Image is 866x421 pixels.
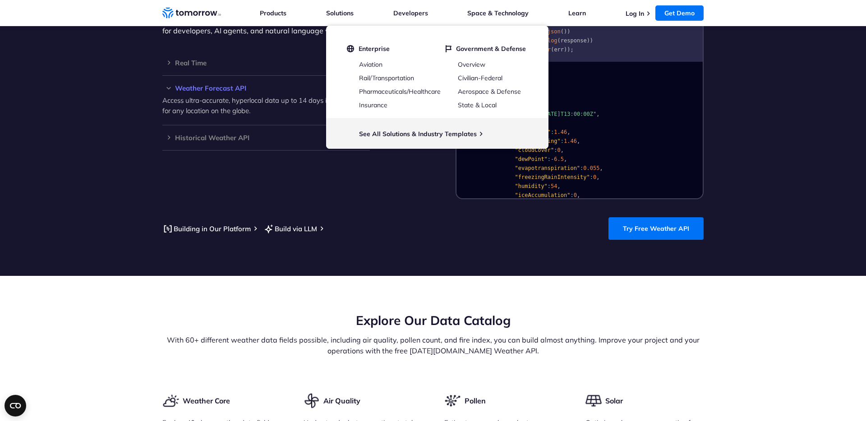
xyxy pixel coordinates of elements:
span: 54 [551,183,557,189]
span: ) [567,28,570,35]
span: - [551,156,554,162]
a: Learn [568,9,586,17]
img: flag.svg [446,45,451,53]
a: Products [260,9,286,17]
span: Government & Defense [456,45,526,53]
span: , [596,111,599,117]
span: "cloudCover" [515,147,554,153]
h3: Weather Forecast API [162,85,370,92]
span: 0 [574,192,577,198]
span: , [596,174,599,180]
h3: Solar [605,396,623,406]
span: 0.055 [583,165,599,171]
span: 6.5 [554,156,564,162]
span: : [548,183,551,189]
span: "freezingRainIntensity" [515,174,590,180]
span: ) [564,46,567,53]
span: ); [567,46,573,53]
span: , [577,138,580,144]
span: response [561,37,587,44]
span: "[DATE]T13:00:00Z" [538,111,596,117]
a: Get Demo [655,5,704,21]
a: Civilian-Federal [458,74,502,82]
span: "evapotranspiration" [515,165,580,171]
a: Home link [162,6,221,20]
span: err [554,46,564,53]
a: Try Free Weather API [608,217,704,240]
span: ) [564,28,567,35]
span: "iceAccumulation" [515,192,571,198]
span: : [580,165,583,171]
span: , [567,129,570,135]
a: Insurance [359,101,387,109]
a: Building in Our Platform [162,223,251,234]
a: State & Local [458,101,497,109]
a: Rail/Transportation [359,74,414,82]
span: , [561,147,564,153]
span: Enterprise [359,45,390,53]
span: , [577,192,580,198]
a: Overview [458,60,485,69]
span: : [548,156,551,162]
span: , [564,156,567,162]
a: Log In [626,9,644,18]
span: 1.46 [554,129,567,135]
span: ) [587,37,590,44]
span: ( [551,46,554,53]
span: : [554,147,557,153]
p: With 60+ different weather data fields possible, including air quality, pollen count, and fire in... [162,334,704,356]
span: , [599,165,603,171]
h3: Real Time [162,59,370,66]
a: Developers [393,9,428,17]
p: Access ultra-accurate, hyperlocal data up to 14 days in the future for any location on the globe. [162,95,370,116]
a: Space & Technology [467,9,529,17]
h2: Explore Our Data Catalog [162,312,704,329]
h3: Pollen [465,396,486,406]
span: log [548,37,557,44]
span: , [557,183,561,189]
a: Solutions [326,9,354,17]
h3: Historical Weather API [162,134,370,141]
button: Open CMP widget [5,395,26,416]
h3: Weather Core [183,396,230,406]
img: globe.svg [347,45,354,53]
span: : [570,192,573,198]
span: ( [557,37,561,44]
span: : [551,129,554,135]
a: Aviation [359,60,382,69]
a: Pharmaceuticals/Healthcare [359,87,441,96]
span: 0 [557,147,561,153]
span: ( [561,28,564,35]
span: : [561,138,564,144]
span: : [590,174,593,180]
span: 0 [593,174,596,180]
a: Build via LLM [263,223,317,234]
span: "dewPoint" [515,156,548,162]
span: json [548,28,561,35]
a: Aerospace & Defense [458,87,521,96]
a: See All Solutions & Industry Templates [359,130,477,138]
span: ) [590,37,593,44]
h3: Air Quality [323,396,360,406]
span: 1.46 [564,138,577,144]
span: "humidity" [515,183,548,189]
